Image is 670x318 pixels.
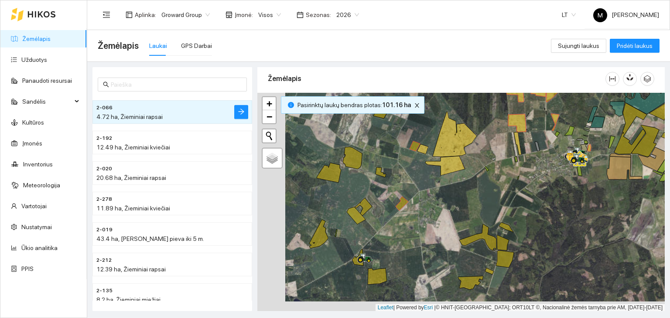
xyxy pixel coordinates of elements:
[181,41,212,51] div: GPS Darbai
[263,129,276,142] button: Initiate a new search
[21,265,34,272] a: PPIS
[593,11,659,18] span: [PERSON_NAME]
[610,39,660,53] button: Pridėti laukus
[23,182,60,189] a: Meteorologija
[598,8,603,22] span: M
[226,11,232,18] span: shop
[306,10,331,20] span: Sezonas :
[22,35,51,42] a: Žemėlapis
[234,105,248,119] button: arrow-right
[22,119,44,126] a: Kultūros
[21,244,58,251] a: Ūkio analitika
[96,296,161,303] span: 8.2 ha, Žieminiai miežiai
[103,11,110,19] span: menu-fold
[96,144,170,151] span: 12.49 ha, Žieminiai kviečiai
[263,97,276,110] a: Zoom in
[22,93,72,110] span: Sandėlis
[606,75,619,82] span: column-width
[96,205,170,212] span: 11.89 ha, Žieminiai kviečiai
[96,195,112,203] span: 2-278
[96,266,166,273] span: 12.39 ha, Žieminiai rapsai
[267,111,272,122] span: −
[96,287,113,295] span: 2-135
[21,223,52,230] a: Nustatymai
[263,149,282,168] a: Layers
[605,72,619,86] button: column-width
[412,102,422,108] span: close
[22,77,72,84] a: Panaudoti resursai
[96,235,204,242] span: 43.4 ha, [PERSON_NAME] pieva iki 5 m.
[98,39,139,53] span: Žemėlapis
[424,304,433,311] a: Esri
[235,10,253,20] span: Įmonė :
[378,304,393,311] a: Leaflet
[412,100,422,111] button: close
[96,165,112,173] span: 2-020
[297,11,304,18] span: calendar
[263,110,276,123] a: Zoom out
[96,226,113,234] span: 2-019
[96,174,166,181] span: 20.68 ha, Žieminiai rapsai
[297,100,411,110] span: Pasirinktų laukų bendras plotas :
[376,304,665,311] div: | Powered by © HNIT-[GEOGRAPHIC_DATA]; ORT10LT ©, Nacionalinė žemės tarnyba prie AM, [DATE]-[DATE]
[98,6,115,24] button: menu-fold
[268,66,605,91] div: Žemėlapis
[434,304,436,311] span: |
[23,161,53,168] a: Inventorius
[336,8,359,21] span: 2026
[258,8,281,21] span: Visos
[238,108,245,116] span: arrow-right
[111,80,242,89] input: Paieška
[562,8,576,21] span: LT
[21,203,47,210] a: Vartotojai
[21,56,47,63] a: Užduotys
[288,102,294,108] span: info-circle
[558,41,599,51] span: Sujungti laukus
[96,113,163,120] span: 4.72 ha, Žieminiai rapsai
[149,41,167,51] div: Laukai
[135,10,156,20] span: Aplinka :
[617,41,653,51] span: Pridėti laukus
[267,98,272,109] span: +
[126,11,133,18] span: layout
[382,101,411,108] b: 101.16 ha
[610,42,660,49] a: Pridėti laukus
[22,140,42,147] a: Įmonės
[551,42,606,49] a: Sujungti laukus
[161,8,210,21] span: Groward Group
[96,104,113,112] span: 2-066
[103,81,109,88] span: search
[96,256,112,264] span: 2-212
[96,134,112,142] span: 2-192
[551,39,606,53] button: Sujungti laukus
